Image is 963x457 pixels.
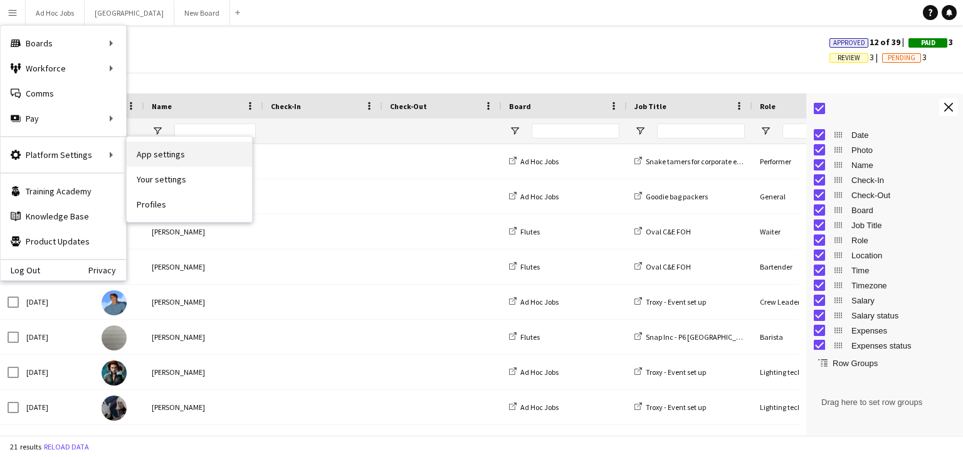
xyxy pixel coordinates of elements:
[152,102,172,111] span: Name
[144,355,263,389] div: [PERSON_NAME]
[829,51,882,63] span: 3
[19,390,94,424] div: [DATE]
[752,250,878,284] div: Bartender
[646,332,841,342] span: Snap Inc - P6 [GEOGRAPHIC_DATA] and [GEOGRAPHIC_DATA]
[814,376,955,428] span: Drag here to set row groups
[851,206,955,215] span: Board
[806,278,963,293] div: Timezone Column
[851,130,955,140] span: Date
[102,360,127,386] img: Amanda Briggs
[509,157,559,166] a: Ad Hoc Jobs
[102,325,127,350] img: Janani Yogarajah
[752,390,878,424] div: Lighting technician
[634,367,706,377] a: Troxy - Event set up
[851,251,955,260] span: Location
[1,265,40,275] a: Log Out
[752,355,878,389] div: Lighting technician
[1,106,126,131] div: Pay
[634,402,706,412] a: Troxy - Event set up
[806,218,963,233] div: Job Title Column
[634,262,691,271] a: Oval C&E FOH
[806,263,963,278] div: Time Column
[646,157,751,166] span: Snake tamers for corporate event
[634,227,691,236] a: Oval C&E FOH
[88,265,126,275] a: Privacy
[1,142,126,167] div: Platform Settings
[127,167,252,192] a: Your settings
[833,39,865,47] span: Approved
[127,192,252,217] a: Profiles
[1,229,126,254] a: Product Updates
[851,221,955,230] span: Job Title
[806,369,963,435] div: Row Groups
[1,81,126,106] a: Comms
[851,311,955,320] span: Salary status
[520,402,559,412] span: Ad Hoc Jobs
[509,102,531,111] span: Board
[806,187,963,202] div: Check-Out Column
[127,142,252,167] a: App settings
[1,31,126,56] div: Boards
[646,227,691,236] span: Oval C&E FOH
[174,1,230,25] button: New Board
[806,233,963,248] div: Role Column
[634,332,841,342] a: Snap Inc - P6 [GEOGRAPHIC_DATA] and [GEOGRAPHIC_DATA]
[851,341,955,350] span: Expenses status
[520,367,559,377] span: Ad Hoc Jobs
[144,214,263,249] div: [PERSON_NAME]
[85,1,174,25] button: [GEOGRAPHIC_DATA]
[509,192,559,201] a: Ad Hoc Jobs
[851,266,955,275] span: Time
[634,102,666,111] span: Job Title
[102,290,127,315] img: Benjamin Grimm
[806,308,963,323] div: Salary status Column
[752,179,878,214] div: General
[760,125,771,137] button: Open Filter Menu
[19,320,94,354] div: [DATE]
[851,191,955,200] span: Check-Out
[833,359,878,368] span: Row Groups
[634,297,706,307] a: Troxy - Event set up
[1,204,126,229] a: Knowledge Base
[829,36,908,48] span: 12 of 39
[102,396,127,421] img: Ororo Monroe
[634,157,751,166] a: Snake tamers for corporate event
[509,297,559,307] a: Ad Hoc Jobs
[752,320,878,354] div: Barista
[806,293,963,308] div: Salary Column
[509,367,559,377] a: Ad Hoc Jobs
[882,51,927,63] span: 3
[851,160,955,170] span: Name
[509,332,540,342] a: Flutes
[520,227,540,236] span: Flutes
[838,54,860,62] span: Review
[520,192,559,201] span: Ad Hoc Jobs
[390,102,427,111] span: Check-Out
[19,285,94,319] div: [DATE]
[851,296,955,305] span: Salary
[851,236,955,245] span: Role
[271,102,301,111] span: Check-In
[26,1,85,25] button: Ad Hoc Jobs
[806,323,963,338] div: Expenses Column
[646,297,706,307] span: Troxy - Event set up
[509,227,540,236] a: Flutes
[888,54,915,62] span: Pending
[520,332,540,342] span: Flutes
[509,402,559,412] a: Ad Hoc Jobs
[851,145,955,155] span: Photo
[806,157,963,172] div: Name Column
[152,125,163,137] button: Open Filter Menu
[1,179,126,204] a: Training Academy
[532,123,619,139] input: Board Filter Input
[806,338,963,353] div: Expenses status Column
[646,262,691,271] span: Oval C&E FOH
[41,440,92,454] button: Reload data
[851,176,955,185] span: Check-In
[1,56,126,81] div: Workforce
[646,192,708,201] span: Goodie bag packers
[144,390,263,424] div: [PERSON_NAME]
[752,214,878,249] div: Waiter
[760,102,776,111] span: Role
[782,123,870,139] input: Role Filter Input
